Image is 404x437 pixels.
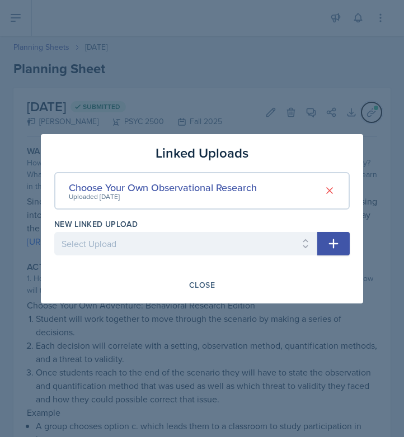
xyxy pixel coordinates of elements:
h3: Linked Uploads [156,143,248,163]
button: Close [182,275,222,294]
label: New Linked Upload [54,218,138,230]
div: Close [189,281,215,289]
div: Choose Your Own Observational Research [69,180,257,195]
div: Uploaded [DATE] [69,192,257,202]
